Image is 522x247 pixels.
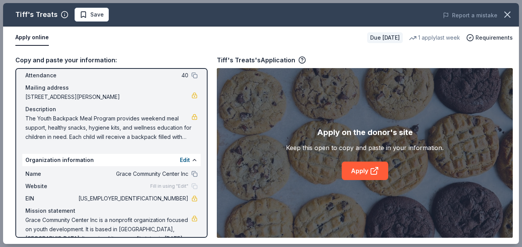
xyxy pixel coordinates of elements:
[25,194,77,203] span: EIN
[317,126,413,139] div: Apply on the donor's site
[25,105,198,114] div: Description
[475,33,513,42] span: Requirements
[25,83,198,92] div: Mailing address
[22,154,201,166] div: Organization information
[15,55,208,65] div: Copy and paste your information:
[466,33,513,42] button: Requirements
[90,10,104,19] span: Save
[77,71,188,80] span: 40
[25,206,198,215] div: Mission statement
[15,8,58,21] div: Tiff's Treats
[367,32,403,43] div: Due [DATE]
[25,215,191,243] span: Grace Community Center Inc is a nonprofit organization focused on youth development. It is based ...
[25,169,77,179] span: Name
[15,30,49,46] button: Apply online
[443,11,497,20] button: Report a mistake
[77,169,188,179] span: Grace Community Center Inc
[342,162,388,180] a: Apply
[286,143,444,152] div: Keep this open to copy and paste in your information.
[409,33,460,42] div: 1 apply last week
[25,114,191,142] span: The Youth Backpack Meal Program provides weekend meal support, healthy snacks, hygiene kits, and ...
[180,155,190,165] button: Edit
[217,55,306,65] div: Tiff's Treats's Application
[77,194,188,203] span: [US_EMPLOYER_IDENTIFICATION_NUMBER]
[25,71,77,80] span: Attendance
[25,182,77,191] span: Website
[150,183,188,189] span: Fill in using "Edit"
[75,8,109,22] button: Save
[25,92,191,102] span: [STREET_ADDRESS][PERSON_NAME]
